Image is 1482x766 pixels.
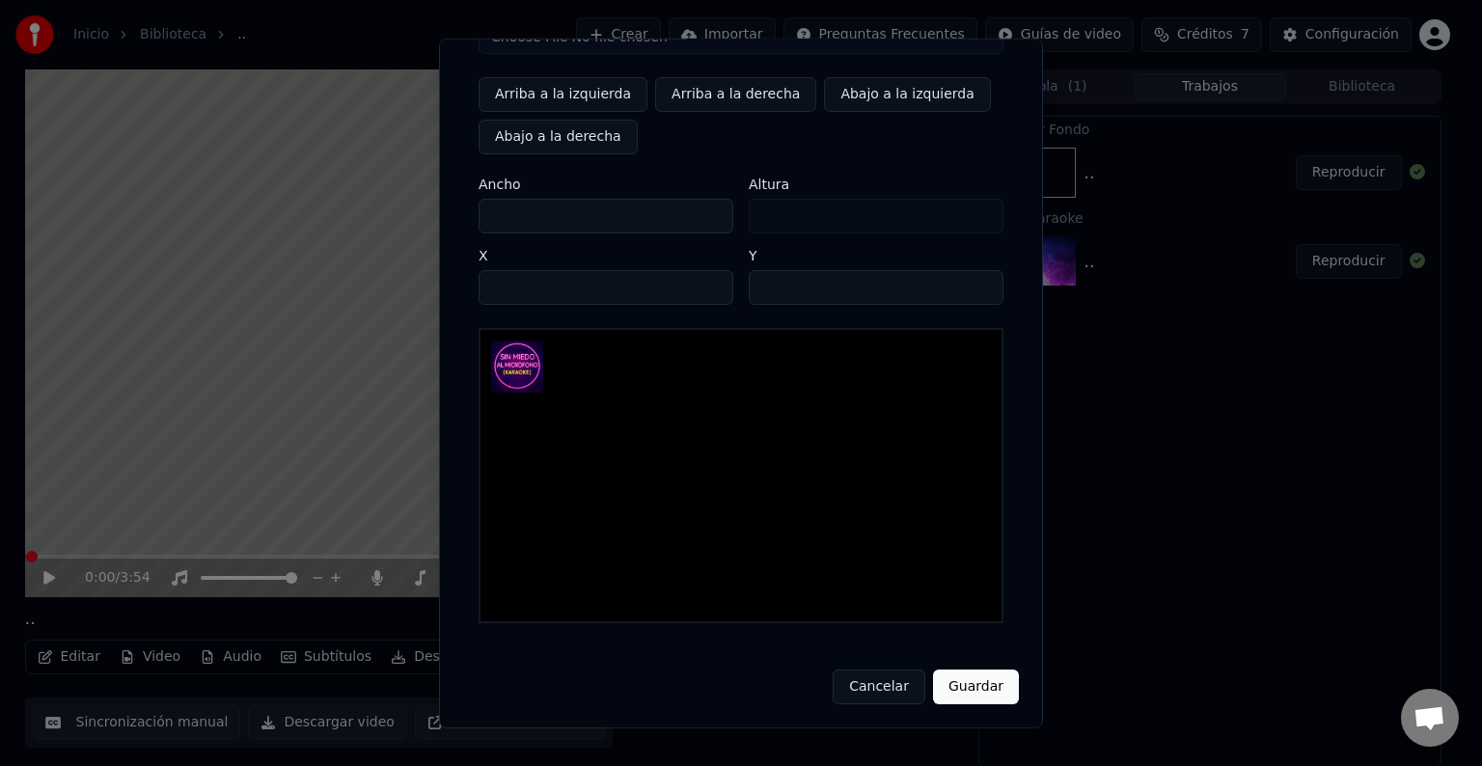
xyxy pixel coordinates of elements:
[479,120,638,154] button: Abajo a la derecha
[491,341,542,392] img: Logo
[655,77,816,112] button: Arriba a la derecha
[479,77,647,112] button: Arriba a la izquierda
[749,178,1003,191] label: Altura
[933,670,1019,704] button: Guardar
[749,249,1003,262] label: Y
[824,77,990,112] button: Abajo a la izquierda
[479,249,733,262] label: X
[833,670,925,704] button: Cancelar
[479,178,733,191] label: Ancho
